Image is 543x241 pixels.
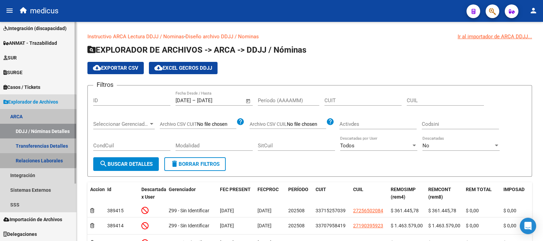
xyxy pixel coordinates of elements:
span: $ 1.463.579,00 [428,223,460,228]
datatable-header-cell: FEC PRESENT [217,182,255,205]
datatable-header-cell: CUIL [350,182,388,205]
span: Descartada x User [141,187,166,200]
span: REM TOTAL [466,187,492,192]
h3: Filtros [93,80,117,90]
span: Todos [340,143,354,149]
span: ANMAT - Trazabilidad [3,39,57,47]
span: Archivo CSV CUIL [250,121,287,127]
span: Seleccionar Gerenciador [93,121,149,127]
span: $ 0,00 [503,208,516,213]
div: Open Intercom Messenger [520,218,536,234]
span: REMOSIMP (rem4) [391,187,416,200]
span: No [422,143,429,149]
span: Casos / Tickets [3,83,40,91]
span: 27256502084 [353,208,383,213]
span: $ 361.445,78 [428,208,456,213]
datatable-header-cell: IMPOSAD [501,182,538,205]
span: Exportar CSV [93,65,138,71]
span: [DATE] [220,223,234,228]
button: EXCEL GECROS DDJJ [149,62,218,74]
span: – [192,97,196,104]
p: - [87,33,532,40]
datatable-header-cell: REM TOTAL [463,182,501,205]
span: Z99 - Sin Identificar [169,223,209,228]
datatable-header-cell: Id [105,182,139,205]
span: FEC PRESENT [220,187,251,192]
button: Borrar Filtros [164,157,226,171]
span: EXPLORADOR DE ARCHIVOS -> ARCA -> DDJJ / Nóminas [87,45,306,55]
span: Delegaciones [3,230,37,238]
span: 202508 [288,223,305,228]
mat-icon: help [236,118,245,126]
div: Ir al importador de ARCA DDJJ... [458,33,532,40]
span: CUIL [353,187,363,192]
div: 33707958419 [316,222,346,230]
span: Gerenciador [169,187,196,192]
span: Buscar Detalles [99,161,153,167]
mat-icon: cloud_download [93,64,101,72]
a: Instructivo ARCA Lectura DDJJ / Nominas [87,34,184,40]
span: Explorador de Archivos [3,98,58,106]
span: CUIT [316,187,326,192]
mat-icon: search [99,160,108,168]
span: Importación de Archivos [3,216,62,223]
input: Archivo CSV CUIL [287,121,326,128]
mat-icon: person [529,6,538,15]
datatable-header-cell: Gerenciador [166,182,217,205]
mat-icon: delete [170,160,179,168]
datatable-header-cell: Descartada x User [139,182,166,205]
span: $ 0,00 [466,223,479,228]
span: 389415 [107,208,124,213]
datatable-header-cell: FECPROC [255,182,286,205]
span: REMCONT (rem8) [428,187,451,200]
span: Accion [90,187,105,192]
span: SURGE [3,69,23,76]
span: $ 361.445,78 [391,208,419,213]
input: Fecha inicio [176,97,191,104]
button: Open calendar [245,97,252,105]
datatable-header-cell: Accion [87,182,105,205]
span: 202508 [288,208,305,213]
datatable-header-cell: REMOSIMP (rem4) [388,182,426,205]
input: Archivo CSV CUIT [197,121,236,128]
span: Z99 - Sin Identificar [169,208,209,213]
span: SUR [3,54,17,62]
span: IMPOSAD [503,187,525,192]
span: 389414 [107,223,124,228]
span: Borrar Filtros [170,161,220,167]
span: PERÍODO [288,187,308,192]
span: medicus [30,3,58,18]
div: 33715257039 [316,207,346,215]
input: Fecha fin [197,97,230,104]
span: Id [107,187,111,192]
datatable-header-cell: PERÍODO [286,182,313,205]
span: $ 0,00 [466,208,479,213]
span: $ 0,00 [503,223,516,228]
span: $ 1.463.579,00 [391,223,423,228]
mat-icon: menu [5,6,14,15]
button: Exportar CSV [87,62,144,74]
span: Integración (discapacidad) [3,25,67,32]
span: FECPROC [257,187,279,192]
span: EXCEL GECROS DDJJ [154,65,212,71]
span: 27190395923 [353,223,383,228]
mat-icon: cloud_download [154,64,163,72]
a: Diseño archivo DDJJ / Nominas [185,34,259,40]
span: [DATE] [257,223,271,228]
span: Archivo CSV CUIT [160,121,197,127]
button: Buscar Detalles [93,157,159,171]
mat-icon: help [326,118,334,126]
datatable-header-cell: CUIT [313,182,350,205]
datatable-header-cell: REMCONT (rem8) [426,182,463,205]
span: [DATE] [257,208,271,213]
span: [DATE] [220,208,234,213]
